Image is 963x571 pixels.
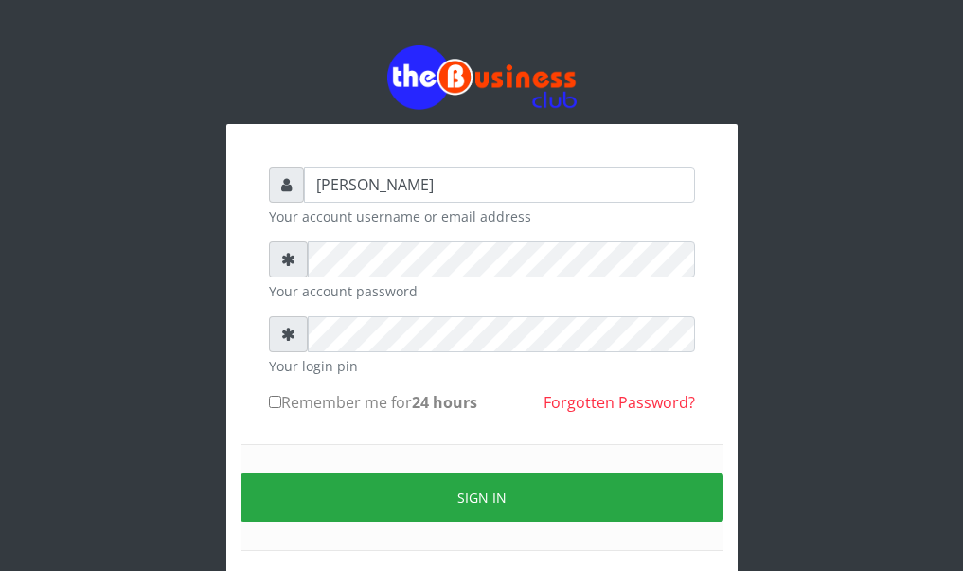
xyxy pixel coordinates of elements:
[304,167,695,203] input: Username or email address
[544,392,695,413] a: Forgotten Password?
[269,356,695,376] small: Your login pin
[269,206,695,226] small: Your account username or email address
[269,281,695,301] small: Your account password
[241,473,723,522] button: Sign in
[269,391,477,414] label: Remember me for
[412,392,477,413] b: 24 hours
[269,396,281,408] input: Remember me for24 hours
